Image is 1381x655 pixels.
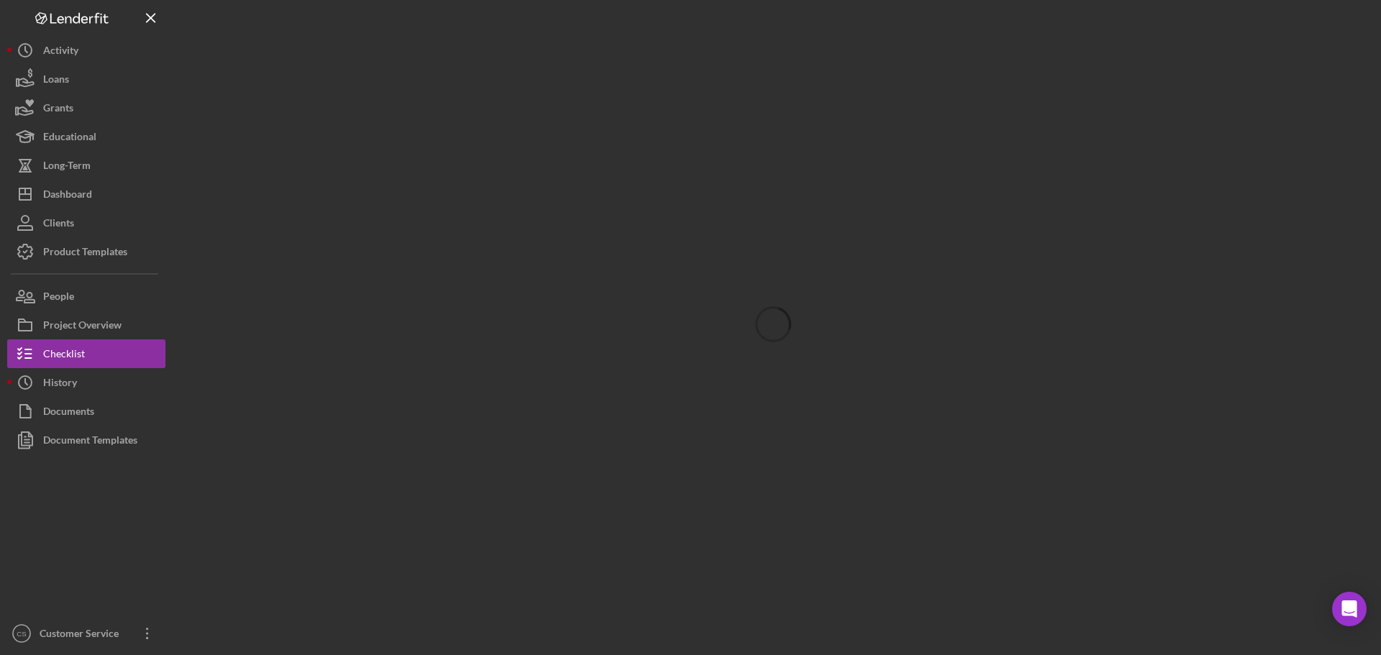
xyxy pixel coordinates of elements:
button: Product Templates [7,237,165,266]
button: Clients [7,209,165,237]
button: Long-Term [7,151,165,180]
button: History [7,368,165,397]
div: Clients [43,209,74,241]
button: Loans [7,65,165,93]
div: Product Templates [43,237,127,270]
button: People [7,282,165,311]
button: Project Overview [7,311,165,339]
div: Grants [43,93,73,126]
div: Activity [43,36,78,68]
div: Customer Service [36,619,129,651]
button: Activity [7,36,165,65]
button: Grants [7,93,165,122]
button: Checklist [7,339,165,368]
button: CSCustomer Service [7,619,165,648]
button: Educational [7,122,165,151]
text: CS [17,630,26,638]
button: Dashboard [7,180,165,209]
div: People [43,282,74,314]
div: Educational [43,122,96,155]
div: Dashboard [43,180,92,212]
div: Document Templates [43,426,137,458]
div: Loans [43,65,69,97]
button: Documents [7,397,165,426]
div: Open Intercom Messenger [1332,592,1367,626]
button: Document Templates [7,426,165,454]
div: Long-Term [43,151,91,183]
div: Project Overview [43,311,122,343]
div: Documents [43,397,94,429]
div: Checklist [43,339,85,372]
div: History [43,368,77,400]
